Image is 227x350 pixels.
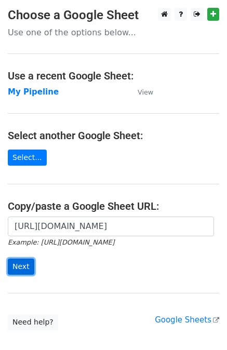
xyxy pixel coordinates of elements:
small: View [138,88,153,96]
a: My Pipeline [8,87,59,97]
h3: Choose a Google Sheet [8,8,219,23]
h4: Use a recent Google Sheet: [8,70,219,82]
small: Example: [URL][DOMAIN_NAME] [8,238,114,246]
a: Select... [8,150,47,166]
a: View [127,87,153,97]
input: Paste your Google Sheet URL here [8,217,214,236]
h4: Select another Google Sheet: [8,129,219,142]
p: Use one of the options below... [8,27,219,38]
a: Need help? [8,314,58,330]
h4: Copy/paste a Google Sheet URL: [8,200,219,212]
input: Next [8,259,34,275]
iframe: Chat Widget [175,300,227,350]
a: Google Sheets [155,315,219,325]
div: Widget de chat [175,300,227,350]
